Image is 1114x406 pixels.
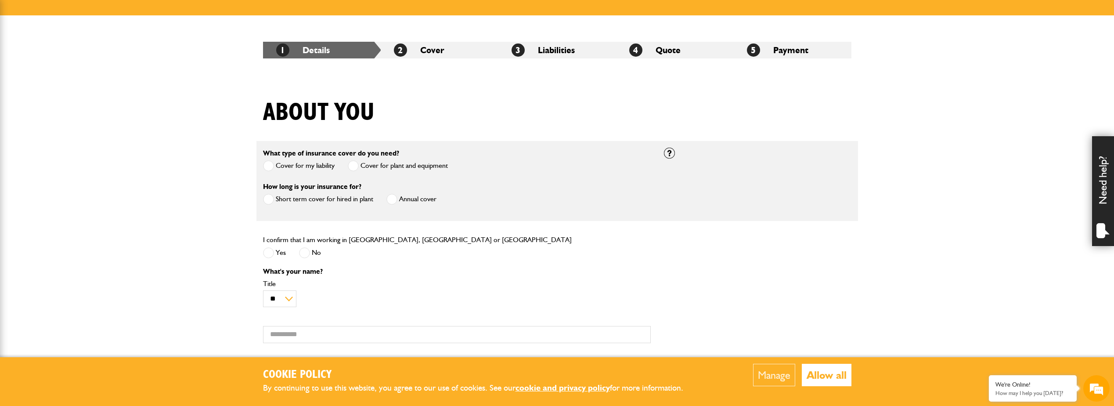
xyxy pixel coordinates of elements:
[263,160,335,171] label: Cover for my liability
[1092,136,1114,246] div: Need help?
[263,183,361,190] label: How long is your insurance for?
[263,381,698,395] p: By continuing to use this website, you agree to our use of cookies. See our for more information.
[802,364,851,386] button: Allow all
[11,81,160,101] input: Enter your last name
[629,43,642,57] span: 4
[498,42,616,58] li: Liabilities
[276,43,289,57] span: 1
[753,364,795,386] button: Manage
[11,133,160,152] input: Enter your phone number
[299,247,321,258] label: No
[263,150,399,157] label: What type of insurance cover do you need?
[119,271,159,283] em: Start Chat
[144,4,165,25] div: Minimize live chat window
[11,159,160,263] textarea: Type your message and hit 'Enter'
[616,42,734,58] li: Quote
[381,42,498,58] li: Cover
[995,381,1070,388] div: We're Online!
[512,43,525,57] span: 3
[386,194,436,205] label: Annual cover
[348,160,448,171] label: Cover for plant and equipment
[747,43,760,57] span: 5
[734,42,851,58] li: Payment
[995,390,1070,396] p: How may I help you today?
[263,194,373,205] label: Short term cover for hired in plant
[263,268,651,275] p: What's your name?
[263,368,698,382] h2: Cookie Policy
[46,49,148,61] div: Chat with us now
[15,49,37,61] img: d_20077148190_company_1631870298795_20077148190
[11,107,160,127] input: Enter your email address
[263,98,375,127] h1: About you
[263,247,286,258] label: Yes
[394,43,407,57] span: 2
[263,236,572,243] label: I confirm that I am working in [GEOGRAPHIC_DATA], [GEOGRAPHIC_DATA] or [GEOGRAPHIC_DATA]
[263,280,651,287] label: Title
[516,383,610,393] a: cookie and privacy policy
[263,42,381,58] li: Details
